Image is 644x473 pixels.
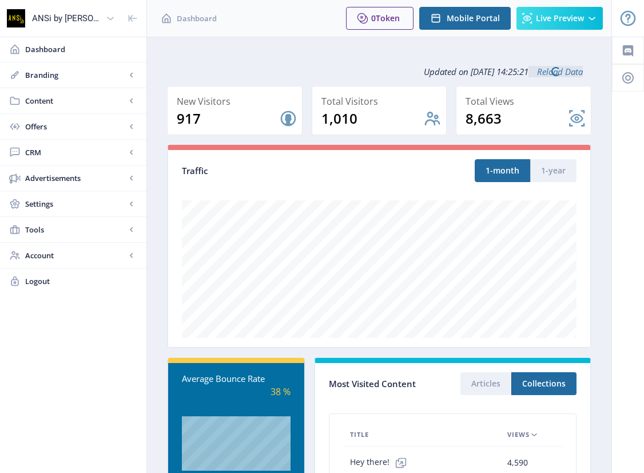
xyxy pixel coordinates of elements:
span: 4,590 [507,456,528,470]
button: Mobile Portal [419,7,511,30]
span: Title [350,428,369,442]
span: Dashboard [25,44,137,55]
div: Total Visitors [321,93,442,109]
span: Mobile Portal [447,14,500,23]
span: Offers [25,121,126,132]
div: New Visitors [177,93,297,109]
span: 38 % [271,385,291,398]
span: Settings [25,198,126,210]
span: Dashboard [177,13,217,24]
button: Live Preview [516,7,603,30]
span: Views [507,428,530,442]
a: Reload Data [528,66,583,77]
div: Updated on [DATE] 14:25:21 [167,57,591,86]
button: 1-month [475,159,530,182]
button: Articles [460,372,511,395]
button: 1-year [530,159,577,182]
button: 0Token [346,7,414,30]
span: Advertisements [25,172,126,184]
div: Total Views [466,93,586,109]
div: 1,010 [321,109,424,128]
span: CRM [25,147,126,158]
span: Logout [25,275,137,287]
span: Live Preview [536,14,584,23]
div: 8,663 [466,109,568,128]
span: Account [25,250,126,261]
span: Token [376,13,400,23]
div: 917 [177,109,279,128]
img: properties.app_icon.png [7,9,25,27]
span: Tools [25,224,126,235]
div: Traffic [182,164,379,178]
div: Average Bounce Rate [182,372,291,385]
div: Most Visited Content [329,375,452,393]
button: Collections [511,372,577,395]
div: ANSi by [PERSON_NAME] [32,6,101,31]
span: Content [25,95,126,107]
span: Branding [25,69,126,81]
